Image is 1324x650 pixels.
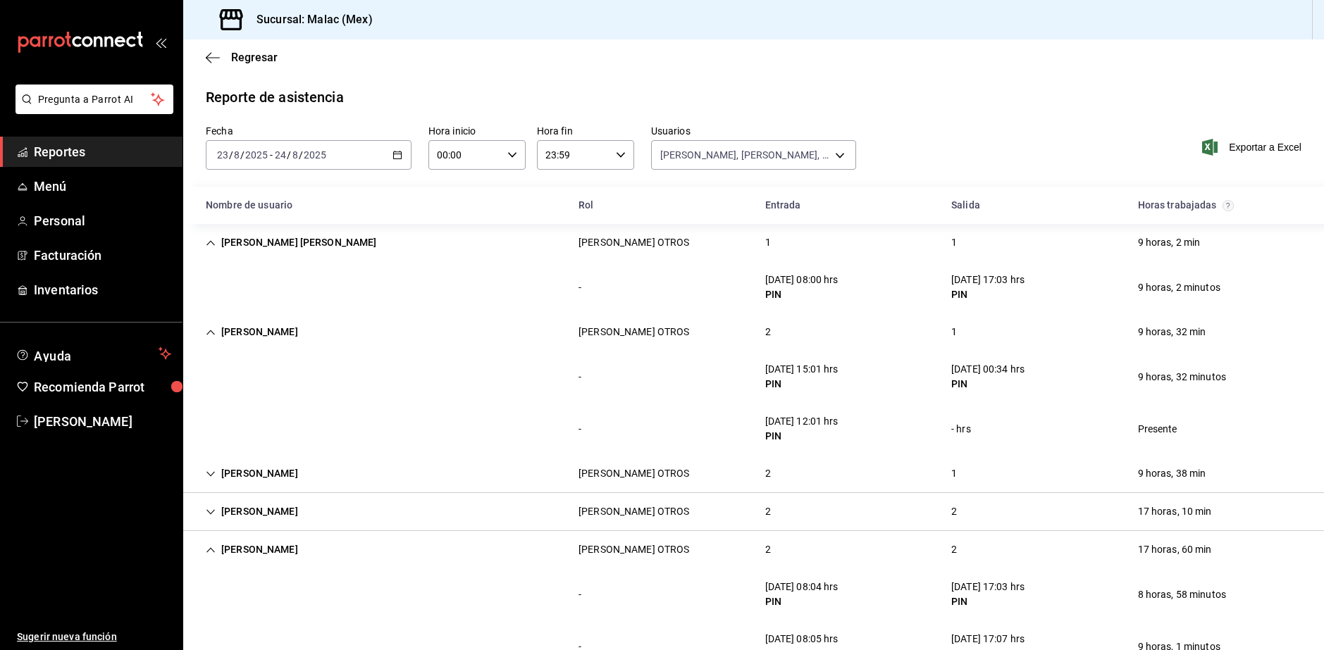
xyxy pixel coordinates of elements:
[754,499,782,525] div: Cell
[194,371,217,382] div: Cell
[940,461,968,487] div: Cell
[940,416,982,442] div: Cell
[754,267,850,308] div: Cell
[754,230,782,256] div: Cell
[1127,582,1238,608] div: Cell
[194,423,217,435] div: Cell
[940,574,1036,615] div: Cell
[567,461,701,487] div: Cell
[579,466,690,481] div: [PERSON_NAME] OTROS
[17,630,171,644] span: Sugerir nueva función
[567,230,701,256] div: Cell
[1127,499,1223,525] div: Cell
[34,142,171,161] span: Reportes
[765,287,839,302] div: PIN
[579,370,581,385] div: -
[951,632,1025,646] div: [DATE] 17:07 hrs
[940,356,1036,397] div: Cell
[10,102,173,117] a: Pregunta a Parrot AI
[765,580,839,594] div: [DATE] 08:04 hrs
[951,362,1025,377] div: [DATE] 00:34 hrs
[206,51,278,64] button: Regresar
[951,287,1025,302] div: PIN
[206,87,344,108] div: Reporte de asistencia
[303,149,327,161] input: ----
[245,149,268,161] input: ----
[951,580,1025,594] div: [DATE] 17:03 hrs
[183,403,1324,455] div: Row
[754,319,782,345] div: Cell
[270,149,273,161] span: -
[287,149,291,161] span: /
[1127,192,1313,218] div: HeadCell
[660,148,831,162] span: [PERSON_NAME], [PERSON_NAME], [PERSON_NAME] [PERSON_NAME], [PERSON_NAME], [PERSON_NAME]
[765,632,839,646] div: [DATE] 08:05 hrs
[940,319,968,345] div: Cell
[183,455,1324,493] div: Row
[1127,461,1218,487] div: Cell
[765,594,839,609] div: PIN
[579,587,581,602] div: -
[194,499,309,525] div: Cell
[292,149,299,161] input: --
[537,126,634,136] label: Hora fin
[579,504,690,519] div: [PERSON_NAME] OTROS
[579,235,690,250] div: [PERSON_NAME] OTROS
[194,589,217,600] div: Cell
[754,408,850,449] div: Cell
[34,177,171,196] span: Menú
[194,319,309,345] div: Cell
[231,51,278,64] span: Regresar
[194,282,217,293] div: Cell
[34,246,171,265] span: Facturación
[1127,537,1223,563] div: Cell
[765,362,839,377] div: [DATE] 15:01 hrs
[567,364,593,390] div: Cell
[1205,139,1301,156] button: Exportar a Excel
[940,537,968,563] div: Cell
[34,412,171,431] span: [PERSON_NAME]
[940,192,1127,218] div: HeadCell
[765,273,839,287] div: [DATE] 08:00 hrs
[940,230,968,256] div: Cell
[245,11,373,28] h3: Sucursal: Malac (Mex)
[194,461,309,487] div: Cell
[651,126,857,136] label: Usuarios
[579,280,581,295] div: -
[765,429,839,444] div: PIN
[428,126,526,136] label: Hora inicio
[567,319,701,345] div: Cell
[754,461,782,487] div: Cell
[206,126,412,136] label: Fecha
[765,377,839,392] div: PIN
[183,224,1324,261] div: Row
[240,149,245,161] span: /
[274,149,287,161] input: --
[194,537,309,563] div: Cell
[951,377,1025,392] div: PIN
[38,92,151,107] span: Pregunta a Parrot AI
[1223,200,1234,211] svg: El total de horas trabajadas por usuario es el resultado de la suma redondeada del registro de ho...
[567,192,754,218] div: HeadCell
[765,414,839,429] div: [DATE] 12:01 hrs
[16,85,173,114] button: Pregunta a Parrot AI
[229,149,233,161] span: /
[34,211,171,230] span: Personal
[299,149,303,161] span: /
[1127,275,1232,301] div: Cell
[34,377,171,396] span: Recomienda Parrot
[183,187,1324,224] div: Head
[754,192,941,218] div: HeadCell
[579,325,690,339] div: [PERSON_NAME] OTROS
[34,280,171,299] span: Inventarios
[567,499,701,525] div: Cell
[754,537,782,563] div: Cell
[183,568,1324,620] div: Row
[1127,416,1189,442] div: Cell
[34,345,153,362] span: Ayuda
[754,356,850,397] div: Cell
[567,582,593,608] div: Cell
[579,422,581,437] div: -
[1127,364,1238,390] div: Cell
